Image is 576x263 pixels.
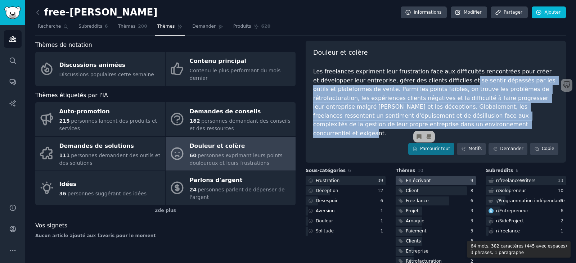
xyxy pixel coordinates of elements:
[396,186,476,195] a: Client8
[190,153,283,166] font: personnes exprimant leurs points douloureux et leurs frustrations
[38,24,61,29] font: Recherche
[105,24,108,29] font: 6
[396,247,476,256] a: Entreprise2
[306,186,386,195] a: Déception12
[316,198,338,203] font: Désespoir
[516,168,518,173] font: 6
[532,6,566,19] a: Ajouter
[381,218,383,223] font: 1
[496,208,499,213] font: r/
[59,181,77,187] font: Idées
[138,24,147,29] font: 200
[471,249,473,254] font: 2
[76,21,110,36] a: Subreddits6
[35,222,67,229] font: Vos signets
[35,102,165,136] a: Auto-promotion215personnes lancent des produits et services
[496,228,499,233] font: r/
[190,142,245,149] font: Douleur et colère
[406,239,421,244] font: Clients
[59,153,161,166] font: personnes demandent des outils et des solutions
[499,228,520,233] font: freelance
[486,227,566,236] a: r/freelance1
[306,217,386,226] a: Douleur1
[406,178,431,183] font: En écrivant
[59,118,70,124] font: 215
[306,176,386,185] a: Frustration39
[193,24,216,29] font: Demander
[190,118,291,131] font: personnes demandant des conseils et des ressources
[414,10,441,15] font: Informations
[381,208,383,213] font: 1
[378,188,383,193] font: 12
[418,168,423,173] font: 10
[496,218,499,223] font: r/
[406,228,426,233] font: Paiement
[190,118,200,124] font: 182
[190,153,197,158] font: 60
[118,24,136,29] font: Thèmes
[561,198,563,203] font: 8
[489,208,494,213] img: Entrepreneur
[231,21,273,36] a: Produits620
[500,146,523,151] font: Demander
[158,208,176,213] font: de plus
[316,188,338,193] font: Déception
[499,188,526,193] font: Solopreneur
[59,62,126,68] font: Discussions animées
[166,171,296,205] a: Parlons d'argent24personnes parlent de dépenser de l'argent
[59,118,157,131] font: personnes lancent des produits et services
[306,168,346,173] font: Sous-catégories
[35,171,165,205] a: Idées36personnes suggérant des idées
[190,187,197,192] font: 24
[59,191,66,196] font: 36
[306,196,386,205] a: Désespoir6
[486,186,566,195] a: r/Solopreneur10
[406,198,428,203] font: Free-lance
[464,10,482,15] font: Modifier
[306,227,386,236] a: Solitude1
[166,137,296,171] a: Douleur et colère60personnes exprimant leurs points douloureux et leurs frustrations
[35,52,165,86] a: Discussions animéesDiscussions populaires cette semaine
[190,108,261,115] font: Demandes de conseils
[316,208,335,213] font: Aversion
[486,196,566,205] a: r/Programmation indépendante8
[530,143,558,155] button: Copie
[491,6,528,19] a: Partager
[406,188,418,193] font: Client
[396,168,415,173] font: Thèmes
[35,21,71,36] a: Recherche
[378,178,383,183] font: 39
[35,137,165,171] a: Demandes de solutions111personnes demandent des outils et des solutions
[316,178,339,183] font: Frustration
[59,108,110,115] font: Auto-promotion
[116,21,150,36] a: Thèmes200
[504,10,522,15] font: Partager
[348,168,351,173] font: 6
[190,58,246,64] font: Contenu principal
[420,146,450,151] font: Parcourir tout
[496,188,499,193] font: r/
[155,21,185,36] a: Thèmes
[471,198,473,203] font: 6
[190,21,226,36] a: Demander
[261,24,271,29] font: 620
[471,228,473,233] font: 3
[316,228,334,233] font: Solitude
[542,146,554,151] font: Copie
[471,188,473,193] font: 8
[471,178,473,183] font: 9
[561,218,563,223] font: 2
[561,228,563,233] font: 1
[471,208,473,213] font: 3
[313,68,557,137] font: Les freelances expriment leur frustration face aux difficultés rencontrées pour créer et développ...
[396,217,476,226] a: Arnaque3
[396,196,476,205] a: Free-lance6
[35,233,156,238] font: Aucun article ajouté aux favoris pour le moment
[408,143,454,155] a: Parcourir tout
[499,218,524,223] font: SideProject
[489,143,528,155] a: Demander
[545,10,561,15] font: Ajouter
[471,218,473,223] font: 3
[486,217,566,226] a: r/SideProject2
[59,142,134,149] font: Demandes de solutions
